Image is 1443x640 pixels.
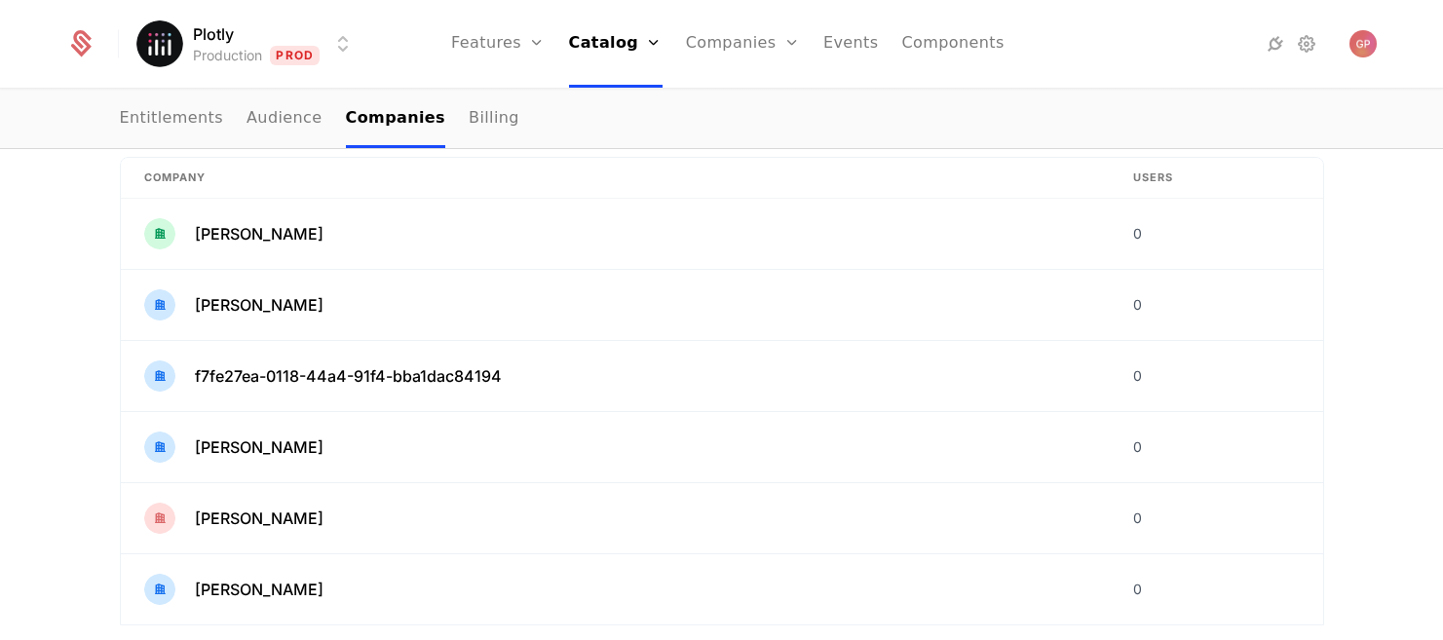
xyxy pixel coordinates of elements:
[193,46,262,65] div: Production
[270,46,320,65] span: Prod
[144,574,175,605] img: Robyn
[1133,224,1300,244] div: 0
[142,22,355,65] button: Select environment
[195,435,323,459] span: [PERSON_NAME]
[1349,30,1377,57] img: Gregory Paciga
[1133,580,1300,599] div: 0
[1133,508,1300,528] div: 0
[1295,32,1318,56] a: Settings
[144,432,175,463] img: John RADFORD
[469,91,519,148] a: Billing
[1349,30,1377,57] button: Open user button
[193,22,234,46] span: Plotly
[121,158,1110,199] th: Company
[120,91,224,148] a: Entitlements
[1264,32,1287,56] a: Integrations
[144,503,175,534] img: Niladri Sinha
[1110,158,1323,199] th: Users
[1133,295,1300,315] div: 0
[195,293,323,317] span: [PERSON_NAME]
[144,218,175,249] img: Chip Alexandru
[136,20,183,67] img: Plotly
[120,91,519,148] ul: Choose Sub Page
[195,578,323,601] span: [PERSON_NAME]
[1133,437,1300,457] div: 0
[195,364,502,388] span: f7fe27ea-0118-44a4-91f4-bba1dac84194
[144,289,175,320] img: chris p
[195,507,323,530] span: [PERSON_NAME]
[346,91,446,148] a: Companies
[120,91,1324,148] nav: Main
[247,91,323,148] a: Audience
[195,222,323,245] span: [PERSON_NAME]
[144,360,175,392] img: f7fe27ea-0118-44a4-91f4-bba1dac84194
[1133,366,1300,386] div: 0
